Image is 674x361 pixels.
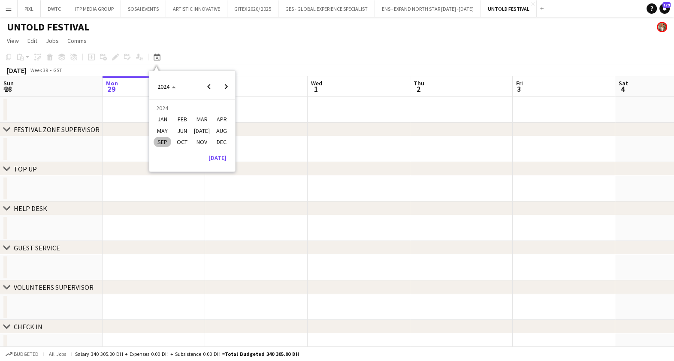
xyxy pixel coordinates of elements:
[225,351,299,357] span: Total Budgeted 340 305.00 DH
[213,126,230,136] span: AUG
[14,125,100,134] div: FESTIVAL ZONE SUPERVISOR
[14,204,47,213] div: HELP DESK
[7,37,19,45] span: View
[18,0,41,17] button: PIXL
[193,137,211,147] span: NOV
[64,35,90,46] a: Comms
[2,84,14,94] span: 28
[28,67,50,73] span: Week 39
[213,137,230,147] span: DEC
[24,35,41,46] a: Edit
[7,66,27,75] div: [DATE]
[153,136,172,147] button: September 2024
[68,0,121,17] button: ITP MEDIA GROUP
[619,79,628,87] span: Sat
[75,351,299,357] div: Salary 340 305.00 DH + Expenses 0.00 DH + Subsistence 0.00 DH =
[153,79,180,94] button: Choose date
[218,78,235,95] button: Next year
[166,0,227,17] button: ARTISTIC INNOVATIVE
[154,114,171,125] span: JAN
[42,35,62,46] a: Jobs
[3,35,22,46] a: View
[310,84,322,94] span: 1
[154,137,171,147] span: SEP
[278,0,375,17] button: GES - GLOBAL EXPERIENCE SPECIALIST
[154,126,171,136] span: MAY
[14,322,42,331] div: CHECK IN
[172,136,192,147] button: October 2024
[157,83,169,90] span: 2024
[375,0,481,17] button: ENS - EXPAND NORTH STAR [DATE] -[DATE]
[227,0,278,17] button: GITEX 2020/ 2025
[172,114,192,125] button: February 2024
[193,114,211,125] span: MAR
[7,21,89,33] h1: UNTOLD FESTIVAL
[46,37,59,45] span: Jobs
[657,22,667,32] app-user-avatar: Clinton Appel
[193,126,211,136] span: [DATE]
[213,114,230,125] span: APR
[153,102,232,114] td: 2024
[192,125,212,136] button: July 2024
[212,136,232,147] button: December 2024
[173,114,191,125] span: FEB
[412,84,424,94] span: 2
[617,84,628,94] span: 4
[311,79,322,87] span: Wed
[173,126,191,136] span: JUN
[481,0,537,17] button: UNTOLD FESTIVAL
[121,0,166,17] button: SOSAI EVENTS
[14,244,60,252] div: GUEST SERVICE
[192,136,212,147] button: November 2024
[14,283,94,292] div: VOLUNTEERS SUPERVISOR
[47,351,68,357] span: All jobs
[67,37,87,45] span: Comms
[212,125,232,136] button: August 2024
[516,79,523,87] span: Fri
[212,114,232,125] button: April 2024
[515,84,523,94] span: 3
[662,2,671,8] span: 179
[14,165,37,173] div: TOP UP
[205,151,230,165] button: [DATE]
[106,79,118,87] span: Mon
[105,84,118,94] span: 29
[3,79,14,87] span: Sun
[14,351,39,357] span: Budgeted
[192,114,212,125] button: March 2024
[41,0,68,17] button: DWTC
[27,37,37,45] span: Edit
[153,114,172,125] button: January 2024
[414,79,424,87] span: Thu
[173,137,191,147] span: OCT
[659,3,670,14] a: 179
[172,125,192,136] button: June 2024
[53,67,62,73] div: GST
[200,78,218,95] button: Previous year
[4,349,40,359] button: Budgeted
[153,125,172,136] button: May 2024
